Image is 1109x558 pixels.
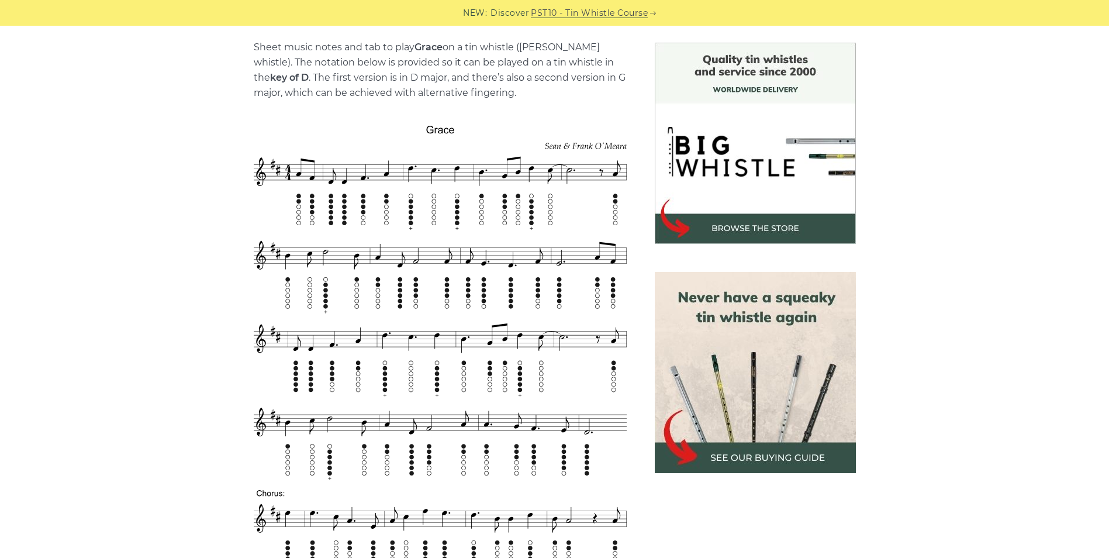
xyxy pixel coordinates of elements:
strong: Grace [414,42,443,53]
img: BigWhistle Tin Whistle Store [655,43,856,244]
span: NEW: [463,6,487,20]
span: Discover [490,6,529,20]
img: tin whistle buying guide [655,272,856,473]
a: PST10 - Tin Whistle Course [531,6,648,20]
p: Sheet music notes and tab to play on a tin whistle ([PERSON_NAME] whistle). The notation below is... [254,40,627,101]
strong: key of D [270,72,309,83]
